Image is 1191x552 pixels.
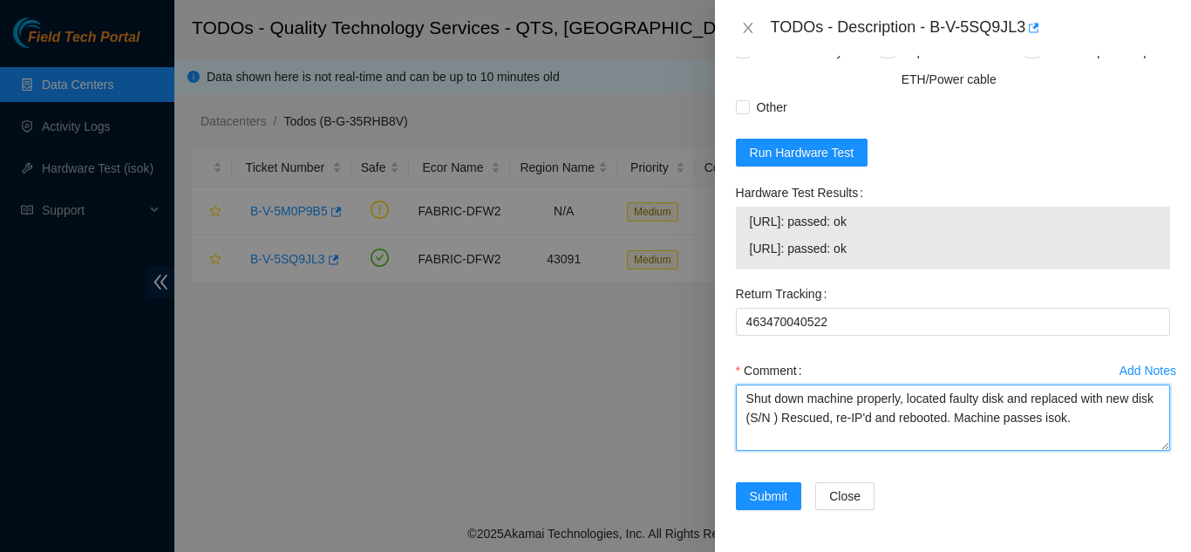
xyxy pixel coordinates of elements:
span: Other [750,93,794,121]
button: Add Notes [1119,357,1177,385]
span: [URL]: passed: ok [750,239,1156,258]
label: Comment [736,357,809,385]
label: Return Tracking [736,280,834,308]
button: Close [815,482,875,510]
button: Close [736,20,760,37]
button: Run Hardware Test [736,139,868,167]
span: [URL]: passed: ok [750,212,1156,231]
span: close [741,21,755,35]
div: TODOs - Description - B-V-5SQ9JL3 [771,14,1170,42]
label: Hardware Test Results [736,179,870,207]
textarea: Comment [736,385,1170,451]
span: Submit [750,487,788,506]
button: Submit [736,482,802,510]
span: Replaced ETH/Power cable [895,37,1025,93]
span: Close [829,487,861,506]
span: Run Hardware Test [750,143,854,162]
input: Return Tracking [736,308,1170,336]
div: Add Notes [1120,365,1176,377]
